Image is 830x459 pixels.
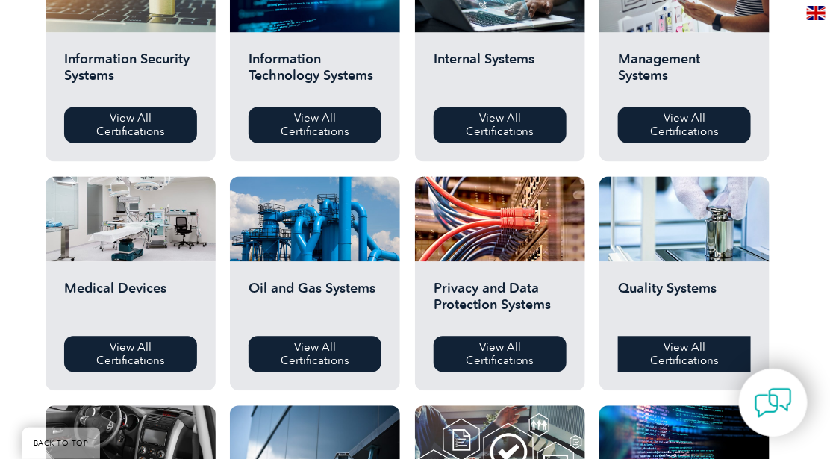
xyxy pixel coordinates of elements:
h2: Information Security Systems [64,51,197,96]
h2: Quality Systems [618,280,751,325]
img: contact-chat.png [755,384,792,422]
img: en [807,6,826,20]
a: View All Certifications [249,107,381,143]
a: View All Certifications [64,107,197,143]
h2: Medical Devices [64,280,197,325]
h2: Management Systems [618,51,751,96]
a: BACK TO TOP [22,428,100,459]
a: View All Certifications [249,336,381,372]
h2: Information Technology Systems [249,51,381,96]
a: View All Certifications [618,107,751,143]
a: View All Certifications [434,107,567,143]
a: View All Certifications [64,336,197,372]
a: View All Certifications [618,336,751,372]
h2: Internal Systems [434,51,567,96]
a: View All Certifications [434,336,567,372]
h2: Privacy and Data Protection Systems [434,280,567,325]
h2: Oil and Gas Systems [249,280,381,325]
